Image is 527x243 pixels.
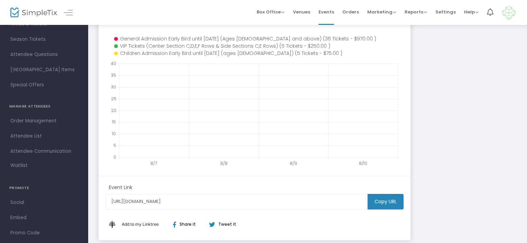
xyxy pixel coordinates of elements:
span: Promo Code [10,228,78,237]
text: 10 [112,131,116,137]
span: Season Tickets [10,35,78,44]
span: Social [10,198,78,207]
h4: PROMOTE [9,181,79,195]
span: Attendee List [10,132,78,141]
text: 8/8 [220,160,228,166]
text: 8/10 [359,160,367,166]
span: Special Offers [10,81,78,90]
span: Attendee Questions [10,50,78,59]
span: Waitlist [10,162,28,169]
text: 40 [111,60,116,66]
span: Orders [342,3,359,21]
text: 5 [113,142,116,148]
img: linktree [109,221,120,227]
m-button: Copy URL [368,194,404,209]
text: 15 [112,119,116,125]
div: Tweet it [202,221,240,227]
span: Marketing [367,9,396,15]
text: 0 [113,154,116,160]
text: 8/9 [290,160,297,166]
text: 35 [111,72,116,78]
h4: MANAGE ATTENDEES [9,100,79,113]
text: 25 [111,95,117,101]
span: Reports [405,9,427,15]
button: Add This to My Linktree [120,216,160,233]
div: Share it [166,221,209,227]
span: Add to my Linktree [122,222,159,227]
text: 20 [111,107,117,113]
span: Box Office [257,9,285,15]
span: Embed [10,213,78,222]
span: Order Management [10,116,78,125]
text: 8/7 [150,160,157,166]
span: Settings [435,3,456,21]
span: Events [318,3,334,21]
span: Attendee Communication [10,147,78,156]
m-panel-subtitle: Event Link [109,184,132,191]
span: Venues [293,3,310,21]
span: [GEOGRAPHIC_DATA] Items [10,65,78,74]
span: Help [464,9,479,15]
text: 30 [111,84,116,90]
